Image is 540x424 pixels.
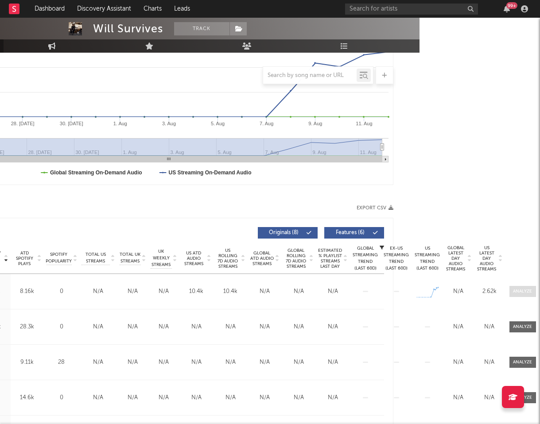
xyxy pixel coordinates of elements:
[250,358,280,367] div: N/A
[476,287,503,296] div: 2.62k
[258,227,318,239] button: Originals(8)
[174,22,229,35] button: Track
[284,393,314,402] div: N/A
[330,230,371,235] span: Features ( 6 )
[13,287,42,296] div: 8.16k
[345,4,478,15] input: Search for artists
[284,323,314,331] div: N/A
[182,358,211,367] div: N/A
[352,245,379,272] div: Global Streaming Trend (Last 60D)
[82,393,115,402] div: N/A
[120,287,146,296] div: N/A
[445,323,472,331] div: N/A
[46,287,77,296] div: 0
[250,323,280,331] div: N/A
[82,287,115,296] div: N/A
[250,393,280,402] div: N/A
[318,393,348,402] div: N/A
[11,121,34,126] text: 28. [DATE]
[182,393,211,402] div: N/A
[46,323,77,331] div: 0
[445,245,466,272] span: Global Latest Day Audio Streams
[162,121,175,126] text: 3. Aug
[151,248,172,268] span: UK Weekly Streams
[211,121,225,126] text: 5. Aug
[46,393,77,402] div: 0
[504,5,510,12] button: 99+
[93,22,163,35] div: Will Survives
[182,287,211,296] div: 10.4k
[324,227,384,239] button: Features(6)
[318,248,342,269] span: Estimated % Playlist Streams Last Day
[151,358,177,367] div: N/A
[168,170,251,176] text: US Streaming On-Demand Audio
[151,287,177,296] div: N/A
[216,323,245,331] div: N/A
[414,245,441,272] div: US Streaming Trend (Last 60D)
[120,393,146,402] div: N/A
[151,323,177,331] div: N/A
[182,323,211,331] div: N/A
[264,230,304,235] span: Originals ( 8 )
[263,72,357,79] input: Search by song name or URL
[113,121,127,126] text: 1. Aug
[182,251,206,266] span: US ATD Audio Streams
[318,358,348,367] div: N/A
[250,251,274,266] span: Global ATD Audio Streams
[356,121,372,126] text: 11. Aug
[284,248,308,269] span: Global Rolling 7D Audio Streams
[318,323,348,331] div: N/A
[59,121,83,126] text: 30. [DATE]
[250,287,280,296] div: N/A
[120,358,146,367] div: N/A
[13,358,42,367] div: 9.11k
[50,170,142,176] text: Global Streaming On-Demand Audio
[82,323,115,331] div: N/A
[120,323,146,331] div: N/A
[284,287,314,296] div: N/A
[216,287,245,296] div: 10.4k
[476,393,503,402] div: N/A
[82,251,110,265] span: Total US Streams
[216,393,245,402] div: N/A
[260,121,273,126] text: 7. Aug
[357,205,393,211] button: Export CSV
[308,121,322,126] text: 9. Aug
[216,358,245,367] div: N/A
[216,248,240,269] span: US Rolling 7D Audio Streams
[284,358,314,367] div: N/A
[476,323,503,331] div: N/A
[445,287,472,296] div: N/A
[13,251,36,266] span: ATD Spotify Plays
[445,393,472,402] div: N/A
[445,358,472,367] div: N/A
[46,251,72,265] span: Spotify Popularity
[13,393,42,402] div: 14.6k
[46,358,77,367] div: 28
[476,245,497,272] span: US Latest Day Audio Streams
[383,245,410,272] div: Ex-US Streaming Trend (Last 60D)
[476,358,503,367] div: N/A
[318,287,348,296] div: N/A
[120,251,141,265] span: Total UK Streams
[82,358,115,367] div: N/A
[506,2,517,9] div: 99 +
[13,323,42,331] div: 28.3k
[151,393,177,402] div: N/A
